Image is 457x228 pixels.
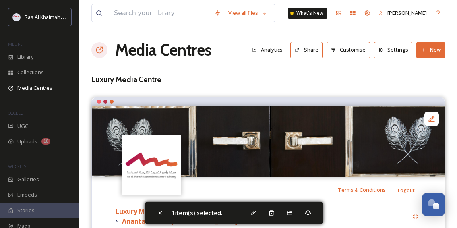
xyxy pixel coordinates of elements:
div: 10 [41,138,50,145]
img: Waldorf Astoria Ras Al Khaimah .jpg [92,106,445,177]
a: Settings [374,42,416,58]
strong: Luxury Media Centre [116,207,182,216]
span: MEDIA [8,41,22,47]
strong: Anantara Mina [GEOGRAPHIC_DATA] [122,217,238,226]
button: Share [290,42,323,58]
a: [PERSON_NAME] [374,5,431,21]
span: Logout [398,187,415,194]
span: Library [17,53,33,61]
button: Analytics [248,42,287,58]
span: Collections [17,69,44,76]
a: Analytics [248,42,290,58]
span: COLLECT [8,110,25,116]
button: Customise [327,42,370,58]
span: Embeds [17,191,37,199]
span: Terms & Conditions [338,186,386,193]
span: Galleries [17,176,39,183]
button: New [416,42,445,58]
button: Open Chat [422,193,445,216]
span: Uploads [17,138,37,145]
a: View all files [225,5,271,21]
img: Logo_RAKTDA_RGB-01.png [13,13,21,21]
a: What's New [288,8,327,19]
img: Logo_RAKTDA_RGB-01.png [123,136,180,194]
a: Customise [327,42,374,58]
span: UGC [17,122,28,130]
a: Terms & Conditions [338,185,398,195]
h3: Luxury Media Centre [91,74,445,85]
span: Stories [17,207,35,214]
span: WIDGETS [8,163,26,169]
span: Ras Al Khaimah Tourism Development Authority [25,13,137,21]
span: 1 item(s) selected. [171,208,222,218]
span: [PERSON_NAME] [387,9,427,16]
span: Media Centres [17,84,52,92]
a: Media Centres [115,38,211,62]
button: Settings [374,42,412,58]
input: Search your library [110,4,210,22]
